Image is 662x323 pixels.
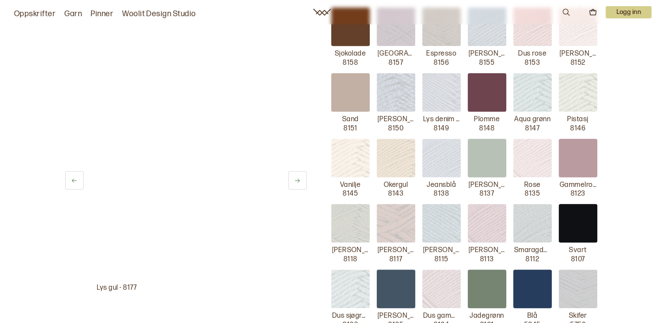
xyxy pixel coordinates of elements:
img: Dus gammelrosa [422,270,461,308]
p: 8155 [479,59,494,68]
a: Woolit [313,9,331,16]
img: Mørk sjøgrønn [422,204,461,242]
img: Espresso [422,7,461,46]
p: Gammelrosa [560,181,596,190]
p: Jeansblå [427,181,456,190]
a: Oppskrifter [14,8,56,20]
p: [PERSON_NAME] jeansblå [469,49,505,59]
p: 8145 [343,190,358,199]
a: Pinner [91,8,113,20]
img: Aqua grønn [513,73,552,112]
img: Jeansblå [422,139,461,177]
p: Sjokolade [335,49,366,59]
p: 8137 [480,190,494,199]
img: Denim melert [377,73,415,112]
p: Plomme [474,115,500,124]
p: [PERSON_NAME] [332,246,369,255]
p: 8115 [434,255,448,264]
img: Mørk oliven [331,204,370,242]
img: Dus sjøgrønn [331,270,370,308]
p: Okergul [384,181,408,190]
p: 8148 [479,124,494,133]
p: Logg inn [606,6,651,18]
button: User dropdown [606,6,651,18]
img: Pistasj [559,73,597,112]
p: Lys gul - 8177 [97,284,275,293]
p: 8156 [434,59,449,68]
p: Dus rose [518,49,546,59]
p: [PERSON_NAME] gammelrosa [469,246,505,255]
p: 8150 [388,124,403,133]
p: 8153 [525,59,540,68]
a: Garn [64,8,82,20]
p: 8146 [570,124,585,133]
img: Mørk rust [377,204,415,242]
img: Bordeaux [377,7,415,46]
p: [PERSON_NAME] [378,115,414,124]
a: Woolit Design Studio [122,8,196,20]
p: Rose [524,181,541,190]
p: 8147 [525,124,539,133]
img: Mørk jeansblå [468,7,506,46]
img: Mørk gammelrosa [468,204,506,242]
img: Rose [513,139,552,177]
p: Dus gammelrosa [423,312,460,321]
img: Smaragdgrønn [513,204,552,242]
p: Svart [569,246,586,255]
p: Sand [342,115,359,124]
p: 8123 [571,190,585,199]
p: Vanilje [340,181,361,190]
p: [PERSON_NAME] sjøgrønn [423,246,460,255]
p: Smaragdgrønn [514,246,551,255]
p: 8149 [434,124,449,133]
p: 8117 [389,255,403,264]
img: Dus rose [513,7,552,46]
p: [PERSON_NAME] rust [378,246,414,255]
img: Lys denim melert [422,73,461,112]
p: 8157 [389,59,403,68]
p: 8138 [434,190,449,199]
p: 8107 [571,255,585,264]
p: Dus sjøgrønn [332,312,369,321]
p: 8152 [571,59,585,68]
p: Lys denim melert [423,115,460,124]
p: 8151 [343,124,357,133]
p: [PERSON_NAME] denim [378,312,414,321]
p: 8158 [343,59,358,68]
p: 8112 [525,255,539,264]
p: 8143 [388,190,403,199]
p: Aqua grønn [514,115,550,124]
p: 8113 [480,255,494,264]
img: Skifer [559,270,597,308]
p: 8135 [525,190,540,199]
img: Okergul [377,139,415,177]
p: 8118 [343,255,357,264]
p: [PERSON_NAME] [469,181,505,190]
p: Jadegrønn [469,312,504,321]
img: Bilde av garn [97,91,275,270]
p: Skifer [569,312,587,321]
p: Blå [527,312,537,321]
img: Pudder [559,7,597,46]
p: Pistasj [567,115,588,124]
img: Vanilje [331,139,370,177]
p: [GEOGRAPHIC_DATA] [378,49,414,59]
p: Espresso [426,49,456,59]
p: [PERSON_NAME] [560,49,596,59]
